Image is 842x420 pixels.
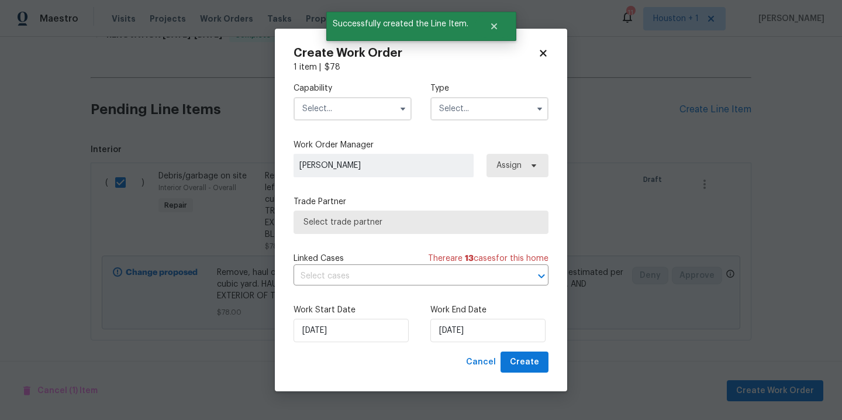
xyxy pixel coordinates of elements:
[325,63,340,71] span: $ 78
[430,82,548,94] label: Type
[475,15,513,38] button: Close
[430,319,546,342] input: M/D/YYYY
[466,355,496,370] span: Cancel
[461,352,501,373] button: Cancel
[396,102,410,116] button: Show options
[294,267,516,285] input: Select cases
[430,304,548,316] label: Work End Date
[465,254,474,263] span: 13
[303,216,539,228] span: Select trade partner
[533,102,547,116] button: Show options
[326,12,475,36] span: Successfully created the Line Item.
[294,97,412,121] input: Select...
[294,139,548,151] label: Work Order Manager
[294,253,344,264] span: Linked Cases
[501,352,548,373] button: Create
[294,82,412,94] label: Capability
[294,304,412,316] label: Work Start Date
[496,160,522,171] span: Assign
[294,196,548,208] label: Trade Partner
[299,160,468,171] span: [PERSON_NAME]
[430,97,548,121] input: Select...
[510,355,539,370] span: Create
[533,268,550,284] button: Open
[294,319,409,342] input: M/D/YYYY
[294,47,538,59] h2: Create Work Order
[428,253,548,264] span: There are case s for this home
[294,61,548,73] div: 1 item |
